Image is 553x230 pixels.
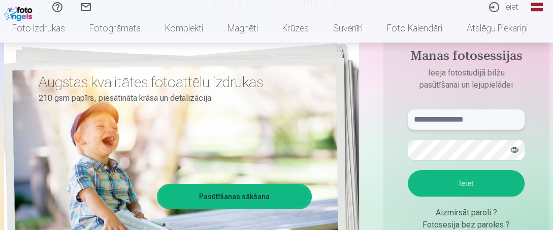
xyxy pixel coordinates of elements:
[4,4,35,21] img: /fa1
[454,14,540,43] a: Atslēgu piekariņi
[39,73,304,91] h3: Augstas kvalitātes fotoattēlu izdrukas
[398,49,535,67] h4: Manas fotosessijas
[215,14,270,43] a: Magnēti
[153,14,215,43] a: Komplekti
[321,14,375,43] a: Suvenīri
[270,14,321,43] a: Krūzes
[77,14,153,43] a: Fotogrāmata
[375,14,454,43] a: Foto kalendāri
[158,185,310,208] a: Pasūtīšanas sākšana
[39,91,304,105] p: 210 gsm papīrs, piesātināta krāsa un detalizācija
[398,67,535,91] p: Ieeja fotostudijā bilžu pasūtīšanai un lejupielādei
[408,207,525,219] div: Aizmirsāt paroli ?
[408,170,525,197] button: Ieiet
